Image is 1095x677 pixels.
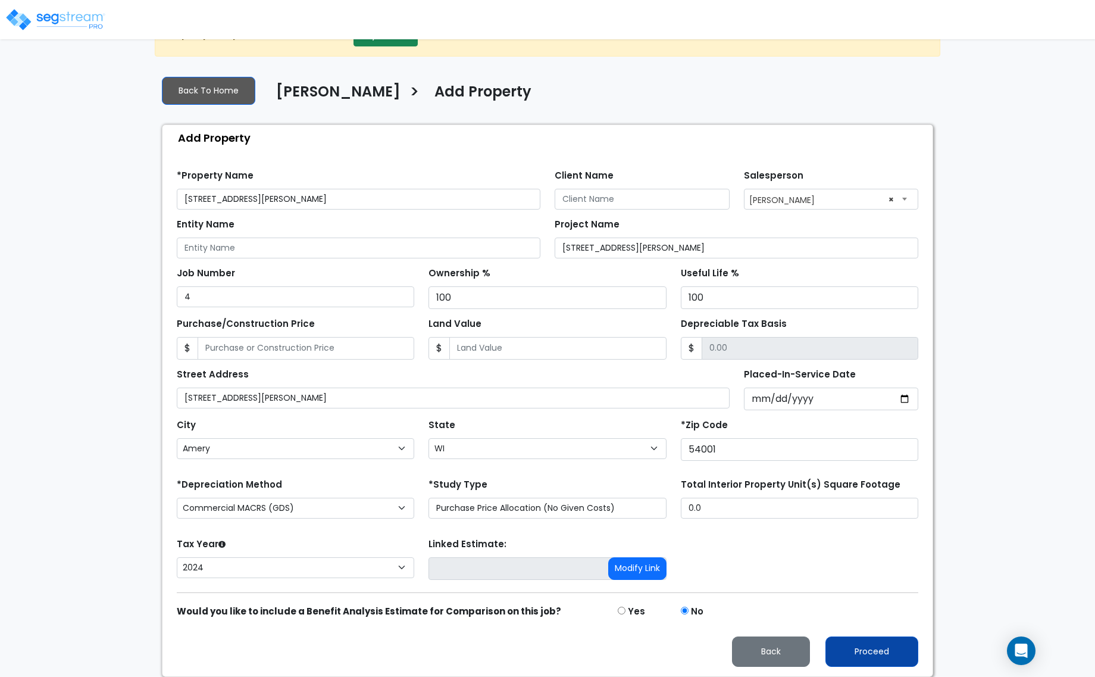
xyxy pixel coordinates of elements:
[177,286,414,307] input: Job Number
[409,82,420,105] h3: >
[428,419,455,432] label: State
[177,605,561,617] strong: Would you like to include a Benefit Analysis Estimate for Comparison on this job?
[681,317,787,331] label: Depreciable Tax Basis
[744,368,856,382] label: Placed-In-Service Date
[177,419,196,432] label: City
[681,337,702,360] span: $
[744,189,918,208] span: Micah Eisentrager
[177,538,226,551] label: Tax Year
[555,218,620,232] label: Project Name
[681,498,918,519] input: total square foot
[428,538,506,551] label: Linked Estimate:
[888,191,894,208] span: ×
[732,637,810,667] button: Back
[681,438,918,461] input: Zip Code
[177,169,254,183] label: *Property Name
[177,317,315,331] label: Purchase/Construction Price
[1007,637,1035,665] div: Open Intercom Messenger
[555,189,730,210] input: Client Name
[681,267,739,280] label: Useful Life %
[681,419,728,432] label: *Zip Code
[177,267,235,280] label: Job Number
[428,286,666,309] input: Ownership %
[681,286,918,309] input: Useful Life %
[628,605,645,619] label: Yes
[276,83,401,104] h4: [PERSON_NAME]
[428,317,481,331] label: Land Value
[177,337,198,360] span: $
[177,189,540,210] input: Property Name
[162,77,255,105] a: Back To Home
[555,238,918,258] input: Project Name
[168,125,933,151] div: Add Property
[744,169,803,183] label: Salesperson
[177,388,730,408] input: Street Address
[825,637,918,667] button: Proceed
[177,218,234,232] label: Entity Name
[177,478,282,492] label: *Depreciation Method
[5,8,106,32] img: logo_pro_r.png
[428,478,487,492] label: *Study Type
[722,643,819,658] a: Back
[681,478,900,492] label: Total Interior Property Unit(s) Square Footage
[608,557,667,580] button: Modify Link
[449,337,666,360] input: Land Value
[177,238,540,258] input: Entity Name
[428,337,450,360] span: $
[555,169,614,183] label: Client Name
[177,368,249,382] label: Street Address
[428,267,490,280] label: Ownership %
[702,337,918,360] input: 0.00
[267,83,401,108] a: [PERSON_NAME]
[426,83,531,108] a: Add Property
[434,83,531,104] h4: Add Property
[691,605,703,619] label: No
[744,189,919,210] span: Micah Eisentrager
[198,337,414,360] input: Purchase or Construction Price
